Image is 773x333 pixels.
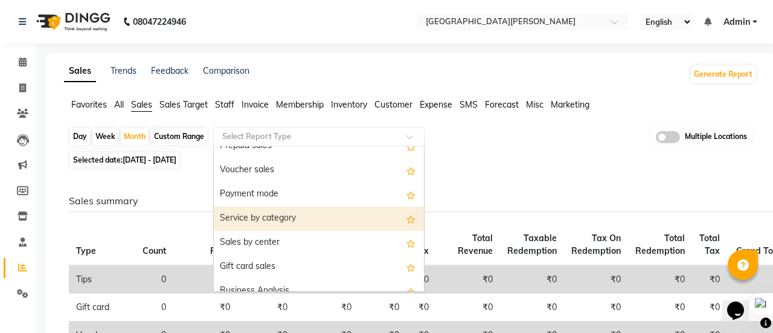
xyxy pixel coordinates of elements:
[507,233,557,256] span: Taxable Redemption
[692,265,727,294] td: ₹0
[111,65,136,76] a: Trends
[69,265,135,294] td: Tips
[31,5,114,39] img: logo
[92,128,118,145] div: Week
[151,128,207,145] div: Custom Range
[374,99,412,110] span: Customer
[699,233,720,256] span: Total Tax
[359,294,406,322] td: ₹0
[242,99,269,110] span: Invoice
[123,155,176,164] span: [DATE] - [DATE]
[215,99,234,110] span: Staff
[628,265,692,294] td: ₹0
[173,265,237,294] td: ₹0
[143,245,166,256] span: Count
[406,187,415,202] span: Add this report to Favorites List
[214,279,424,303] div: Business Analysis
[69,195,747,207] h6: Sales summary
[500,294,564,322] td: ₹0
[69,294,135,322] td: Gift card
[526,99,544,110] span: Misc
[406,236,415,250] span: Add this report to Favorites List
[173,294,237,322] td: ₹0
[237,294,295,322] td: ₹0
[214,255,424,279] div: Gift card sales
[571,233,621,256] span: Tax On Redemption
[723,16,750,28] span: Admin
[203,65,249,76] a: Comparison
[691,66,755,83] button: Generate Report
[76,245,96,256] span: Type
[436,265,500,294] td: ₹0
[406,284,415,299] span: Add this report to Favorites List
[214,134,424,158] div: Prepaid sales
[276,99,324,110] span: Membership
[114,99,124,110] span: All
[406,260,415,274] span: Add this report to Favorites List
[71,99,107,110] span: Favorites
[331,99,367,110] span: Inventory
[500,265,564,294] td: ₹0
[406,163,415,178] span: Add this report to Favorites List
[564,294,628,322] td: ₹0
[135,265,173,294] td: 0
[551,99,589,110] span: Marketing
[458,233,493,256] span: Total Revenue
[64,60,96,82] a: Sales
[70,152,179,167] span: Selected date:
[436,294,500,322] td: ₹0
[564,265,628,294] td: ₹0
[406,294,436,322] td: ₹0
[210,245,230,256] span: Price
[121,128,149,145] div: Month
[460,99,478,110] span: SMS
[406,139,415,154] span: Add this report to Favorites List
[133,5,186,39] b: 08047224946
[151,65,188,76] a: Feedback
[685,131,747,143] span: Multiple Locations
[214,158,424,183] div: Voucher sales
[295,294,359,322] td: ₹0
[406,212,415,226] span: Add this report to Favorites List
[213,146,425,292] ng-dropdown-panel: Options list
[214,207,424,231] div: Service by category
[135,294,173,322] td: 0
[628,294,692,322] td: ₹0
[420,99,452,110] span: Expense
[214,231,424,255] div: Sales by center
[692,294,727,322] td: ₹0
[159,99,208,110] span: Sales Target
[70,128,90,145] div: Day
[214,183,424,207] div: Payment mode
[131,99,152,110] span: Sales
[722,285,761,321] iframe: chat widget
[485,99,519,110] span: Forecast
